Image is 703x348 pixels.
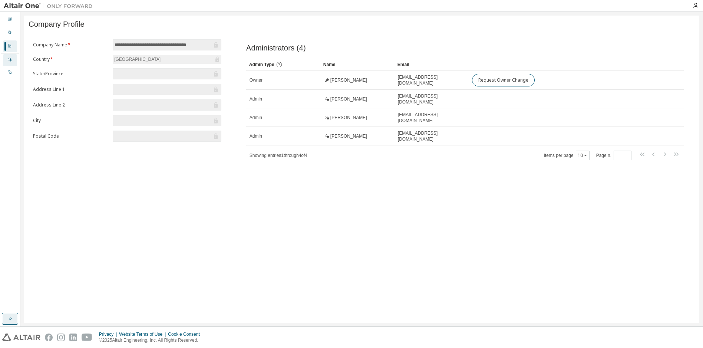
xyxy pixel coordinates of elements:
[398,112,465,124] span: [EMAIL_ADDRESS][DOMAIN_NAME]
[113,55,162,63] div: [GEOGRAPHIC_DATA]
[33,133,108,139] label: Postal Code
[330,77,367,83] span: [PERSON_NAME]
[250,77,263,83] span: Owner
[4,2,96,10] img: Altair One
[250,133,262,139] span: Admin
[119,331,168,337] div: Website Terms of Use
[69,334,77,341] img: linkedin.svg
[330,115,367,121] span: [PERSON_NAME]
[323,59,392,70] div: Name
[33,71,108,77] label: State/Province
[2,334,40,341] img: altair_logo.svg
[246,44,306,52] span: Administrators (4)
[249,62,274,67] span: Admin Type
[3,54,17,66] div: Managed
[397,59,466,70] div: Email
[113,55,221,64] div: [GEOGRAPHIC_DATA]
[578,152,588,158] button: 10
[33,86,108,92] label: Address Line 1
[330,96,367,102] span: [PERSON_NAME]
[398,130,465,142] span: [EMAIL_ADDRESS][DOMAIN_NAME]
[596,151,631,160] span: Page n.
[472,74,535,86] button: Request Owner Change
[330,133,367,139] span: [PERSON_NAME]
[33,42,108,48] label: Company Name
[33,118,108,124] label: City
[168,331,204,337] div: Cookie Consent
[3,40,17,52] div: Company Profile
[3,67,17,79] div: On Prem
[3,27,17,39] div: User Profile
[544,151,590,160] span: Items per page
[3,14,17,26] div: Dashboard
[45,334,53,341] img: facebook.svg
[398,93,465,105] span: [EMAIL_ADDRESS][DOMAIN_NAME]
[82,334,92,341] img: youtube.svg
[99,331,119,337] div: Privacy
[99,337,204,344] p: © 2025 Altair Engineering, Inc. All Rights Reserved.
[250,153,307,158] span: Showing entries 1 through 4 of 4
[33,56,108,62] label: Country
[398,74,465,86] span: [EMAIL_ADDRESS][DOMAIN_NAME]
[250,96,262,102] span: Admin
[29,20,85,29] span: Company Profile
[250,115,262,121] span: Admin
[33,102,108,108] label: Address Line 2
[57,334,65,341] img: instagram.svg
